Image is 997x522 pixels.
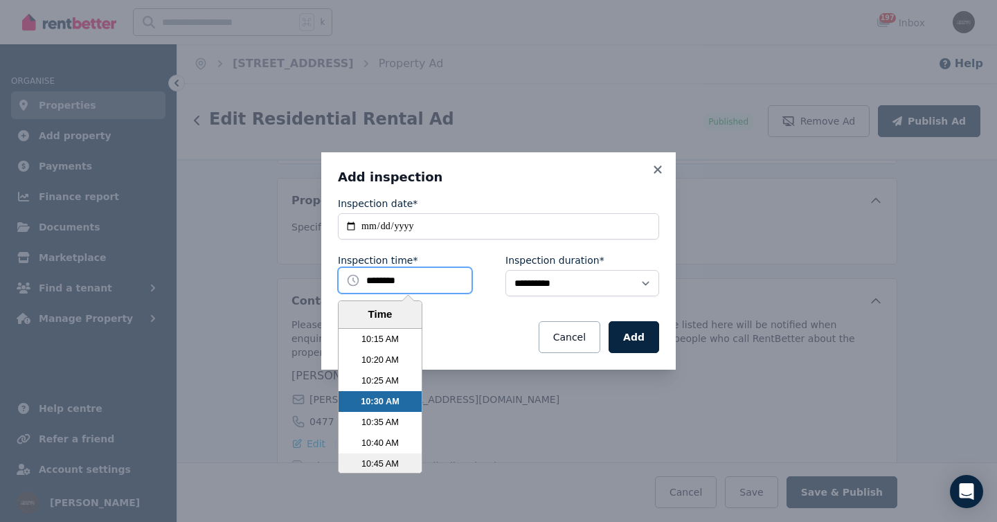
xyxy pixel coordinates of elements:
[339,453,422,474] li: 10:45 AM
[339,329,422,350] li: 10:15 AM
[342,307,418,323] div: Time
[339,391,422,412] li: 10:30 AM
[339,329,422,474] ul: Time
[339,370,422,391] li: 10:25 AM
[609,321,659,353] button: Add
[338,169,659,186] h3: Add inspection
[539,321,600,353] button: Cancel
[338,197,417,210] label: Inspection date*
[339,350,422,370] li: 10:20 AM
[950,475,983,508] div: Open Intercom Messenger
[505,253,604,267] label: Inspection duration*
[339,433,422,453] li: 10:40 AM
[339,412,422,433] li: 10:35 AM
[338,253,417,267] label: Inspection time*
